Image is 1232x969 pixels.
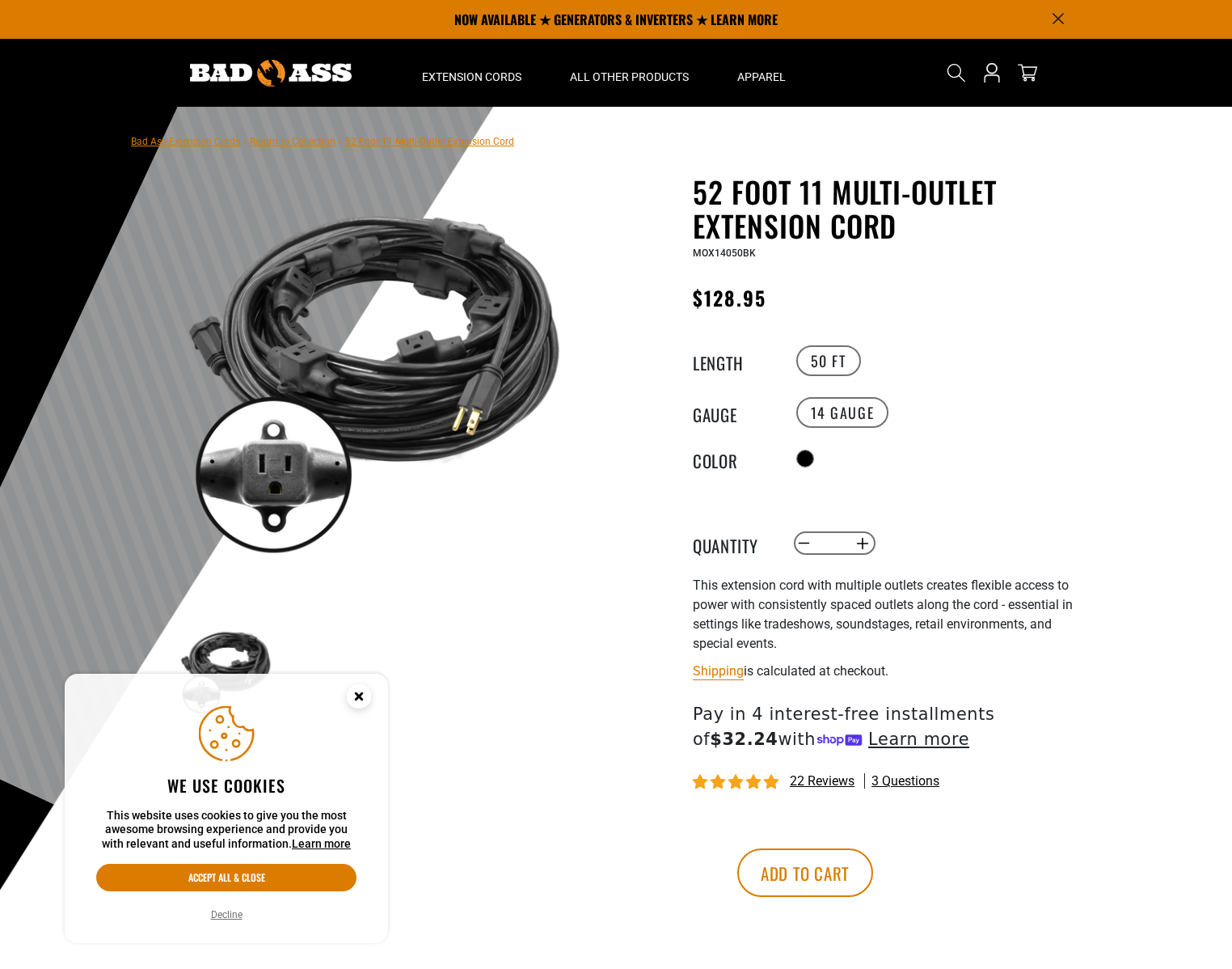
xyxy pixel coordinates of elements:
[713,39,810,107] summary: Apparel
[693,448,774,469] legend: Color
[96,775,357,796] h2: We use cookies
[693,533,774,554] label: Quantity
[179,178,568,568] img: black
[693,660,1089,682] div: is calculated at checkout.
[693,402,774,423] legend: Gauge
[422,70,521,84] span: Extension Cords
[206,907,247,923] button: Decline
[96,864,357,891] button: Accept all & close
[871,772,939,790] span: 3 questions
[737,70,786,84] span: Apparel
[339,136,342,147] span: ›
[693,175,1089,243] h1: 52 Foot 11 Multi-Outlet Extension Cord
[693,775,782,790] span: 4.95 stars
[243,136,247,147] span: ›
[693,578,1073,651] span: This extension cord with multiple outlets creates flexible access to power with consistently spac...
[65,674,388,944] aside: Cookie Consent
[737,848,873,897] button: Add to cart
[693,248,756,259] span: MOX14050BK
[250,136,335,147] a: Return to Collection
[693,350,774,371] legend: Length
[131,131,514,150] nav: breadcrumbs
[345,136,514,147] span: 52 Foot 11 Multi-Outlet Extension Cord
[96,809,357,852] p: This website uses cookies to give you the most awesome browsing experience and provide you with r...
[398,39,546,107] summary: Extension Cords
[693,663,744,679] a: Shipping
[796,397,889,428] label: 14 Gauge
[570,70,689,84] span: All Other Products
[179,623,272,717] img: black
[790,773,854,789] span: 22 reviews
[693,283,767,312] span: $128.95
[943,60,969,86] summary: Search
[131,136,240,147] a: Bad Ass Extension Cords
[190,60,352,87] img: Bad Ass Extension Cords
[546,39,713,107] summary: All Other Products
[292,837,351,850] a: Learn more
[796,345,861,376] label: 50 FT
